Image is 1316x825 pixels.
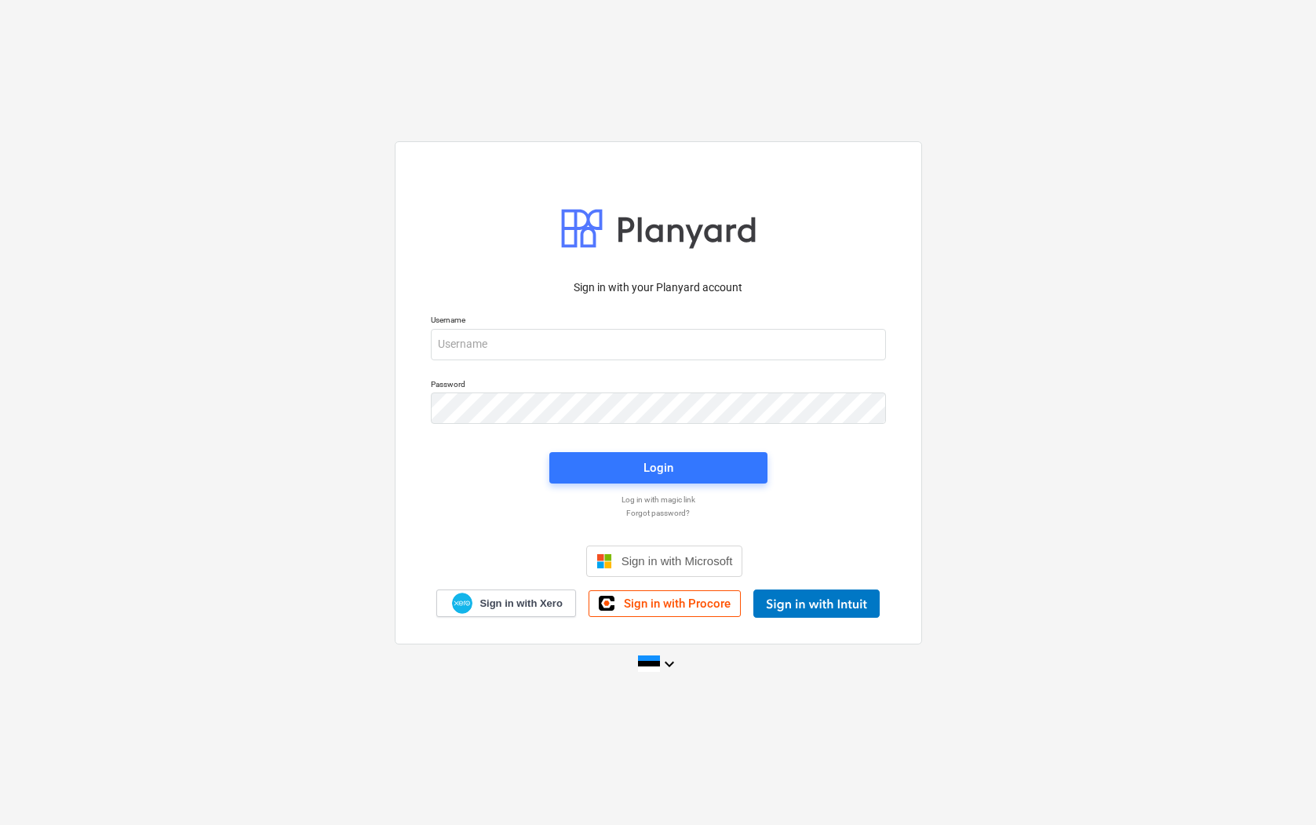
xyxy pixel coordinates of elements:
[431,315,886,328] p: Username
[643,458,673,478] div: Login
[589,590,741,617] a: Sign in with Procore
[660,655,679,674] i: keyboard_arrow_down
[479,597,562,611] span: Sign in with Xero
[431,379,886,392] p: Password
[423,495,894,505] a: Log in with magic link
[431,279,886,296] p: Sign in with your Planyard account
[431,329,886,360] input: Username
[423,508,894,518] a: Forgot password?
[624,597,731,611] span: Sign in with Procore
[622,554,733,568] span: Sign in with Microsoft
[452,593,472,614] img: Xero logo
[549,452,767,484] button: Login
[596,553,612,569] img: Microsoft logo
[436,590,576,617] a: Sign in with Xero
